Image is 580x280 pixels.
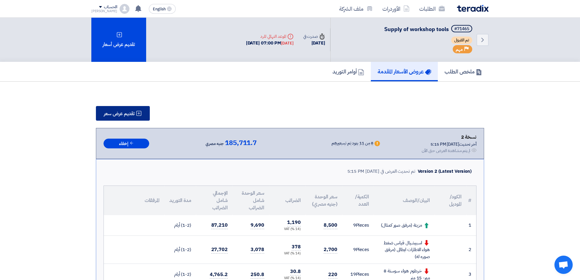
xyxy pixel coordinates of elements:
div: تم تحديث العرض في [DATE] 5:15 PM [347,168,415,175]
td: (1-2) أيام [164,236,196,264]
img: Teradix logo [457,5,489,12]
span: 4,765.2 [210,271,228,278]
span: 19 [350,271,356,278]
a: الأوردرات [378,2,414,16]
div: أخر تحديث [DATE] 5:15 PM [422,141,476,147]
div: [DATE] 07:00 PM [246,40,294,47]
span: English [153,7,166,11]
button: إخفاء [104,139,149,149]
td: Pieces [342,215,374,236]
a: أوامر التوريد [326,62,371,81]
td: 2 [466,236,476,264]
div: اسبيشيال قياس ضغط هواء الاطارات ايطالى (مرفق صوره له) [379,239,430,260]
h5: أوامر التوريد [332,68,364,75]
th: سعر الوحدة (جنيه مصري) [306,186,342,215]
span: جنيه مصري [206,140,224,147]
td: 1 [466,215,476,236]
span: 3,078 [251,246,264,253]
span: 378 [292,243,301,251]
th: الإجمالي شامل الضرائب [196,186,233,215]
th: # [466,186,476,215]
div: (14 %) VAT [274,251,301,256]
span: 185,711.7 [225,139,257,147]
div: نسخة 2 [422,133,476,141]
th: البيان/الوصف [374,186,435,215]
div: مزيتة (مرفق صور كمثال) [379,222,430,229]
a: ملخص الطلب [438,62,489,81]
div: تقديم عرض أسعار [91,18,146,62]
th: الكمية/العدد [342,186,374,215]
th: الكود/الموديل [435,186,466,215]
span: 9 [353,222,356,229]
div: (14 %) VAT [274,227,301,232]
div: 8 من 11 بنود تم تسعيرهم [332,141,373,146]
h5: Supply of workshop tools [384,25,473,34]
a: عروض الأسعار المقدمة [371,62,438,81]
div: Version 2 (Latest Version) [418,168,472,175]
span: 2,700 [324,246,337,253]
img: profile_test.png [120,4,129,14]
a: الطلبات [414,2,450,16]
a: ملف الشركة [334,2,378,16]
th: المرفقات [104,186,164,215]
span: 87,210 [211,222,228,229]
td: (1-2) أيام [164,215,196,236]
div: [DATE] [303,40,325,47]
div: الحساب [104,5,117,10]
span: 27,702 [211,246,228,253]
div: [PERSON_NAME] [91,9,117,13]
div: لم يتم مشاهدة العرض حتى الآن [422,147,470,154]
th: سعر الوحدة شامل الضرائب [233,186,269,215]
span: 30.8 [290,268,301,275]
span: تم القبول [451,37,472,44]
td: Pieces [342,236,374,264]
button: تقديم عرض سعر [96,106,150,121]
div: صدرت في [303,33,325,40]
span: تقديم عرض سعر [104,111,135,116]
span: 220 [328,271,337,278]
div: #71465 [454,27,469,31]
div: دردشة مفتوحة [554,256,573,274]
h5: عروض الأسعار المقدمة [378,68,431,75]
span: 9 [353,246,356,253]
span: 1,190 [287,219,301,226]
span: 8,500 [324,222,337,229]
button: English [149,4,176,14]
h5: ملخص الطلب [445,68,482,75]
span: Supply of workshop tools [384,25,449,33]
div: [DATE] [281,40,293,46]
span: مهم [456,47,463,52]
div: الموعد النهائي للرد [246,33,294,40]
th: مدة التوريد [164,186,196,215]
th: الضرائب [269,186,306,215]
span: 250.8 [251,271,264,278]
span: 9,690 [251,222,264,229]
